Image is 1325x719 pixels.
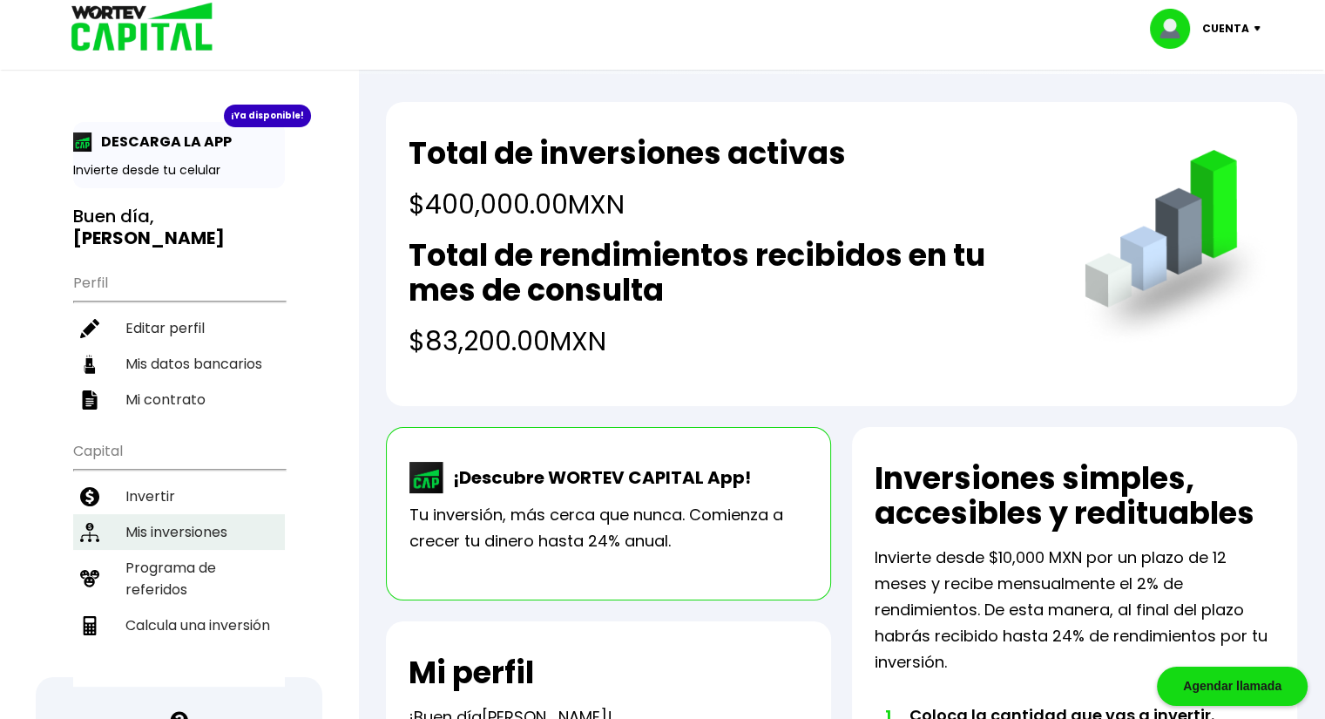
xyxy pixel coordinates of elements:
[80,355,99,374] img: datos-icon.10cf9172.svg
[409,655,534,690] h2: Mi perfil
[409,462,444,493] img: wortev-capital-app-icon
[73,206,285,249] h3: Buen día,
[444,465,751,491] p: ¡Descubre WORTEV CAPITAL App!
[73,346,285,382] a: Mis datos bancarios
[92,131,232,153] p: DESCARGA LA APP
[409,185,846,224] h4: $400,000.00 MXN
[80,319,99,338] img: editar-icon.952d3147.svg
[409,238,1050,308] h2: Total de rendimientos recibidos en tu mes de consulta
[73,132,92,152] img: app-icon
[73,478,285,514] a: Invertir
[73,161,285,180] p: Invierte desde tu celular
[80,487,99,506] img: invertir-icon.b3b967d7.svg
[73,514,285,550] a: Mis inversiones
[409,502,808,554] p: Tu inversión, más cerca que nunca. Comienza a crecer tu dinero hasta 24% anual.
[224,105,311,127] div: ¡Ya disponible!
[1157,667,1308,706] div: Agendar llamada
[1249,26,1273,31] img: icon-down
[73,607,285,643] a: Calcula una inversión
[73,382,285,417] a: Mi contrato
[80,616,99,635] img: calculadora-icon.17d418c4.svg
[1077,150,1274,348] img: grafica.516fef24.png
[875,545,1274,675] p: Invierte desde $10,000 MXN por un plazo de 12 meses y recibe mensualmente el 2% de rendimientos. ...
[73,310,285,346] a: Editar perfil
[73,263,285,417] ul: Perfil
[80,390,99,410] img: contrato-icon.f2db500c.svg
[409,136,846,171] h2: Total de inversiones activas
[409,322,1050,361] h4: $83,200.00 MXN
[73,550,285,607] a: Programa de referidos
[1150,9,1202,49] img: profile-image
[73,226,225,250] b: [PERSON_NAME]
[80,569,99,588] img: recomiendanos-icon.9b8e9327.svg
[875,461,1274,531] h2: Inversiones simples, accesibles y redituables
[1202,16,1249,42] p: Cuenta
[80,523,99,542] img: inversiones-icon.6695dc30.svg
[73,431,285,687] ul: Capital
